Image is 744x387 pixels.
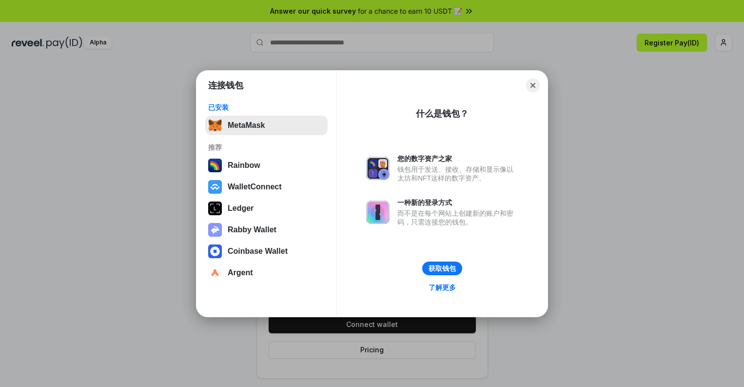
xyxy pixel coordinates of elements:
h1: 连接钱包 [208,80,243,91]
img: svg+xml,%3Csvg%20width%3D%2228%22%20height%3D%2228%22%20viewBox%3D%220%200%2028%2028%22%20fill%3D... [208,244,222,258]
img: svg+xml,%3Csvg%20fill%3D%22none%22%20height%3D%2233%22%20viewBox%3D%220%200%2035%2033%22%20width%... [208,119,222,132]
div: 了解更多 [429,283,456,292]
img: svg+xml,%3Csvg%20width%3D%22120%22%20height%3D%22120%22%20viewBox%3D%220%200%20120%20120%22%20fil... [208,159,222,172]
div: 什么是钱包？ [416,108,469,120]
button: Close [526,79,540,92]
button: Ledger [205,199,328,218]
div: 钱包用于发送、接收、存储和显示像以太坊和NFT这样的数字资产。 [397,165,518,183]
button: MetaMask [205,116,328,135]
button: Rainbow [205,156,328,175]
button: Argent [205,263,328,283]
div: Ledger [228,204,254,213]
img: svg+xml,%3Csvg%20width%3D%2228%22%20height%3D%2228%22%20viewBox%3D%220%200%2028%2028%22%20fill%3D... [208,180,222,194]
img: svg+xml,%3Csvg%20width%3D%2228%22%20height%3D%2228%22%20viewBox%3D%220%200%2028%2028%22%20fill%3D... [208,266,222,280]
img: svg+xml,%3Csvg%20xmlns%3D%22http%3A%2F%2Fwww.w3.org%2F2000%2Fsvg%22%20width%3D%2228%22%20height%3... [208,202,222,215]
div: 您的数字资产之家 [397,154,518,163]
button: Rabby Wallet [205,220,328,240]
div: Coinbase Wallet [228,247,288,256]
button: 获取钱包 [422,262,462,275]
a: 了解更多 [423,281,462,294]
img: svg+xml,%3Csvg%20xmlns%3D%22http%3A%2F%2Fwww.w3.org%2F2000%2Fsvg%22%20fill%3D%22none%22%20viewBox... [208,223,222,237]
div: 而不是在每个网站上创建新的账户和密码，只需连接您的钱包。 [397,209,518,226]
div: MetaMask [228,121,265,130]
div: Argent [228,268,253,277]
div: 一种新的登录方式 [397,198,518,207]
img: svg+xml,%3Csvg%20xmlns%3D%22http%3A%2F%2Fwww.w3.org%2F2000%2Fsvg%22%20fill%3D%22none%22%20viewBox... [366,201,390,224]
button: WalletConnect [205,177,328,197]
div: 获取钱包 [429,264,456,273]
div: WalletConnect [228,183,282,191]
div: Rabby Wallet [228,225,276,234]
div: Rainbow [228,161,260,170]
div: 已安装 [208,103,325,112]
img: svg+xml,%3Csvg%20xmlns%3D%22http%3A%2F%2Fwww.w3.org%2F2000%2Fsvg%22%20fill%3D%22none%22%20viewBox... [366,157,390,180]
button: Coinbase Wallet [205,242,328,261]
div: 推荐 [208,143,325,152]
